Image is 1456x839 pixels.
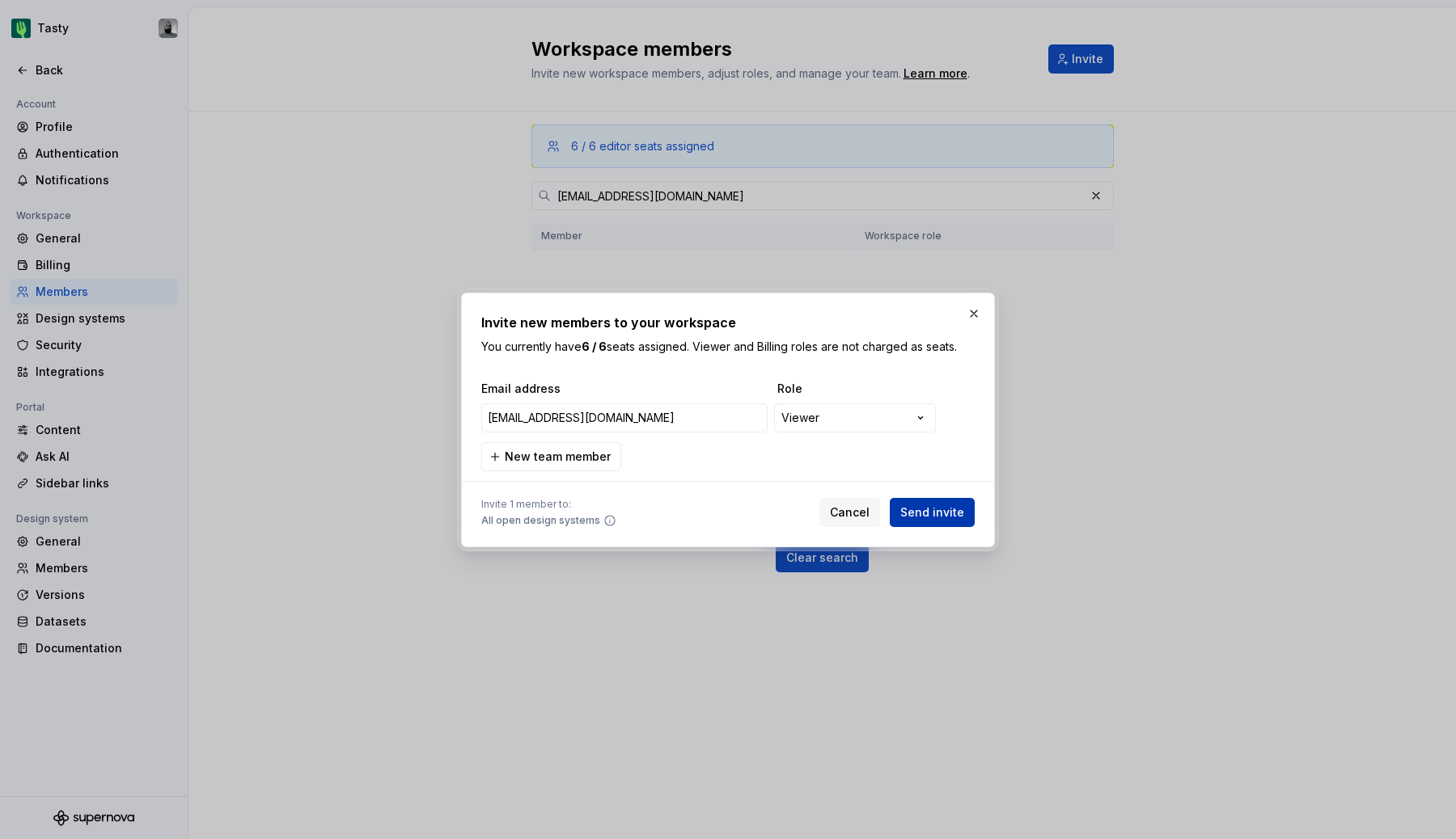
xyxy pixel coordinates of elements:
button: Cancel [819,498,880,527]
h2: Invite new members to your workspace [481,313,975,332]
span: Send invite [900,504,964,521]
span: New team member [505,449,611,465]
span: All open design systems [481,514,600,527]
span: Role [777,381,939,397]
span: Cancel [830,504,870,521]
button: Send invite [890,498,975,527]
button: New team member [481,442,621,471]
span: Invite 1 member to: [481,498,616,511]
span: Email address [481,381,771,397]
p: You currently have seats assigned. Viewer and Billing roles are not charged as seats. [481,339,975,355]
b: 6 / 6 [582,339,607,353]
